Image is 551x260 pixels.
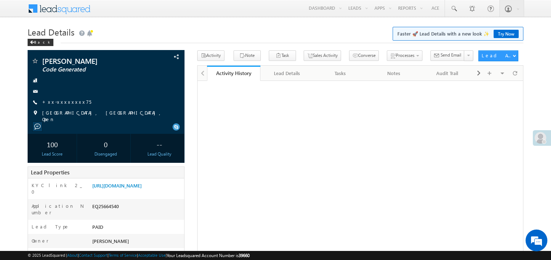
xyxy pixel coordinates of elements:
label: Owner [32,238,49,244]
span: Processes [396,53,414,58]
a: About [67,253,78,257]
a: [URL][DOMAIN_NAME] [92,182,142,189]
a: Audit Trail [421,66,474,81]
label: Application Number [32,203,85,216]
div: Audit Trail [426,69,467,78]
a: +xx-xxxxxxxx75 [42,99,91,105]
div: Lead Actions [482,52,512,59]
div: EQ25664540 [90,203,184,213]
button: Lead Actions [478,50,518,61]
a: Contact Support [79,253,108,257]
a: Lead Details [260,66,314,81]
div: Lead Quality [137,151,182,157]
a: Terms of Service [109,253,137,257]
div: 100 [29,137,75,151]
a: Tasks [314,66,367,81]
span: Your Leadsquared Account Number is [167,253,250,258]
span: Code Generated [42,66,139,73]
span: Faster 🚀 Lead Details with a new look ✨ [397,30,519,37]
span: © 2025 LeadSquared | | | | | [28,252,250,259]
a: Back [28,38,57,45]
div: -- [137,137,182,151]
button: Note [234,50,261,61]
button: Activity [197,50,224,61]
a: Acceptable Use [138,253,166,257]
span: [PERSON_NAME] [42,57,139,65]
button: Task [269,50,296,61]
label: Lead Type [32,223,69,230]
div: Back [28,39,53,46]
span: Lead Details [28,26,74,38]
button: Send Email [430,50,465,61]
a: Try Now [494,30,519,38]
button: Sales Activity [304,50,341,61]
div: 0 [83,137,129,151]
div: PAID [90,223,184,234]
div: Activity History [212,70,255,77]
span: [PERSON_NAME] [92,238,129,244]
span: 39660 [239,253,250,258]
div: Lead Score [29,151,75,157]
a: Notes [367,66,421,81]
span: Lead Properties [31,169,69,176]
span: Send Email [441,52,461,58]
div: Tasks [320,69,361,78]
span: [GEOGRAPHIC_DATA], [GEOGRAPHIC_DATA], Open [42,110,169,123]
div: Lead Details [266,69,307,78]
a: Activity History [207,66,260,81]
div: Notes [373,69,414,78]
button: Converse [349,50,379,61]
button: Processes [387,50,422,61]
div: Disengaged [83,151,129,157]
label: KYC link 2_0 [32,182,85,195]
